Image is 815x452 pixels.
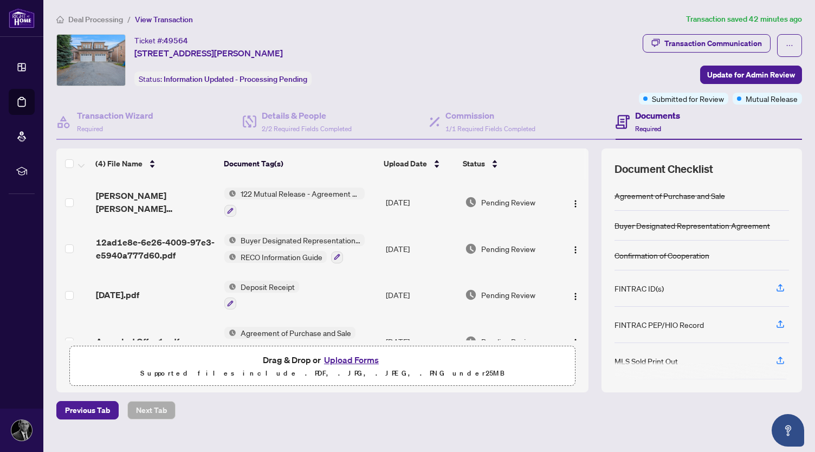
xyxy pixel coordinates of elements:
span: [STREET_ADDRESS][PERSON_NAME] [134,47,283,60]
td: [DATE] [381,318,461,365]
div: Ticket #: [134,34,188,47]
span: Mutual Release [746,93,798,105]
span: (4) File Name [95,158,143,170]
img: Profile Icon [11,420,32,441]
span: Upload Date [384,158,427,170]
td: [DATE] [381,272,461,319]
span: Drag & Drop or [263,353,382,367]
span: ellipsis [786,42,793,49]
span: Previous Tab [65,402,110,419]
span: Update for Admin Review [707,66,795,83]
span: [DATE].pdf [96,288,139,301]
h4: Commission [445,109,535,122]
td: [DATE] [381,225,461,272]
span: 2/2 Required Fields Completed [262,125,352,133]
img: Status Icon [224,281,236,293]
h4: Documents [635,109,680,122]
img: Document Status [465,335,477,347]
button: Logo [567,333,584,350]
span: 122 Mutual Release - Agreement of Purchase and Sale [236,188,365,199]
button: Next Tab [127,401,176,419]
img: Status Icon [224,251,236,263]
img: IMG-N12279016_1.jpg [57,35,125,86]
span: Drag & Drop orUpload FormsSupported files include .PDF, .JPG, .JPEG, .PNG under25MB [70,346,575,386]
img: Logo [571,199,580,208]
th: (4) File Name [91,148,219,179]
div: Status: [134,72,312,86]
h4: Details & People [262,109,352,122]
td: [DATE] [381,179,461,225]
span: Pending Review [481,289,535,301]
span: Pending Review [481,243,535,255]
div: FINTRAC PEP/HIO Record [615,319,704,331]
button: Status IconAgreement of Purchase and Sale [224,327,355,356]
img: logo [9,8,35,28]
img: Logo [571,338,580,347]
article: Transaction saved 42 minutes ago [686,13,802,25]
p: Supported files include .PDF, .JPG, .JPEG, .PNG under 25 MB [76,367,568,380]
button: Logo [567,193,584,211]
span: [PERSON_NAME] [PERSON_NAME] Castro_[DATE] 11_27_08.pdf [96,189,216,215]
button: Status IconDeposit Receipt [224,281,299,310]
button: Status Icon122 Mutual Release - Agreement of Purchase and Sale [224,188,365,217]
img: Document Status [465,243,477,255]
button: Upload Forms [321,353,382,367]
span: Information Updated - Processing Pending [164,74,307,84]
button: Open asap [772,414,804,447]
img: Logo [571,246,580,254]
button: Update for Admin Review [700,66,802,84]
button: Logo [567,240,584,257]
span: Deal Processing [68,15,123,24]
span: RECO Information Guide [236,251,327,263]
span: Accepted Offer 1.pdf [96,335,179,348]
span: View Transaction [135,15,193,24]
img: Status Icon [224,234,236,246]
img: Document Status [465,289,477,301]
span: 49564 [164,36,188,46]
div: Confirmation of Cooperation [615,249,709,261]
img: Document Status [465,196,477,208]
span: Status [463,158,485,170]
img: Logo [571,292,580,301]
span: 1/1 Required Fields Completed [445,125,535,133]
span: Pending Review [481,335,535,347]
div: Agreement of Purchase and Sale [615,190,725,202]
img: Status Icon [224,188,236,199]
h4: Transaction Wizard [77,109,153,122]
button: Previous Tab [56,401,119,419]
span: Required [635,125,661,133]
img: Status Icon [224,327,236,339]
div: MLS Sold Print Out [615,355,678,367]
span: Document Checklist [615,162,713,177]
th: Status [458,148,558,179]
span: Agreement of Purchase and Sale [236,327,355,339]
span: Buyer Designated Representation Agreement [236,234,365,246]
button: Logo [567,286,584,304]
th: Document Tag(s) [219,148,379,179]
th: Upload Date [379,148,458,179]
button: Status IconBuyer Designated Representation AgreementStatus IconRECO Information Guide [224,234,365,263]
div: Buyer Designated Representation Agreement [615,219,770,231]
div: Transaction Communication [664,35,762,52]
li: / [127,13,131,25]
span: Pending Review [481,196,535,208]
span: home [56,16,64,23]
span: Submitted for Review [652,93,724,105]
span: 12ad1e8e-6e26-4009-97e3-e5940a777d60.pdf [96,236,216,262]
span: Required [77,125,103,133]
span: Deposit Receipt [236,281,299,293]
button: Transaction Communication [643,34,771,53]
div: FINTRAC ID(s) [615,282,664,294]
